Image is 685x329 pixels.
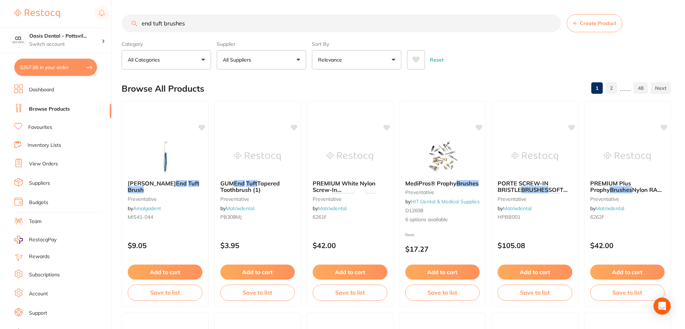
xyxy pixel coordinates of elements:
small: preventative [128,196,202,202]
button: Save to list [128,285,202,300]
span: SOFT CLEAR (144) FLAT [498,186,568,200]
a: Dashboard [29,86,54,93]
em: End [176,180,187,187]
span: Flat [354,193,365,200]
img: Restocq Logo [14,9,60,18]
p: $3.95 [220,241,295,250]
span: [PERSON_NAME] [128,180,176,187]
a: 2 [606,81,617,95]
input: Search Products [122,14,561,32]
span: from [405,232,415,237]
span: by [498,205,532,212]
div: Open Intercom Messenger [654,297,671,315]
button: $357.98 in your order [14,59,97,76]
span: PREMIUM Plus Prophy [590,180,631,193]
a: View Orders [29,160,58,168]
span: by [128,205,161,212]
label: Category [122,41,211,47]
button: Add to cart [405,265,480,280]
span: MIS41-044 [128,214,153,220]
a: Favourites [28,124,52,131]
a: 48 [633,81,648,95]
a: Subscriptions [29,271,60,279]
p: $17.27 [405,245,480,253]
span: by [590,205,624,212]
span: GUM [220,180,234,187]
span: PORTE SCREW-IN BRISTLE [498,180,548,193]
span: (100) [376,193,391,200]
em: END [548,193,561,200]
span: PREMIUM White Nylon Screw-In Prophy [313,180,376,200]
a: Account [29,290,48,297]
button: All Categories [122,50,211,69]
a: Browse Products [29,106,70,113]
a: Matrixdental [503,205,532,212]
span: 6262F [590,214,605,220]
button: Save to list [590,285,665,300]
img: PORTE SCREW-IN BRISTLE BRUSHES SOFT CLEAR (144) FLAT END [512,139,558,174]
b: PREMIUM Plus Prophy Brushes Nylon RA 262F (100) Flat End [590,180,665,193]
button: Add to cart [313,265,387,280]
h2: Browse All Products [122,84,204,94]
a: Matrixdental [596,205,624,212]
span: D12608 [405,207,423,214]
button: Save to list [313,285,387,300]
small: preventative [313,196,387,202]
button: Add to cart [220,265,295,280]
em: BRUSHES [521,186,548,193]
img: Oasis Dental - Pottsville [11,33,25,47]
a: Budgets [29,199,48,206]
img: PREMIUM Plus Prophy Brushes Nylon RA 262F (100) Flat End [604,139,651,174]
a: Inventory Lists [28,142,61,149]
span: PB308MJ [220,214,242,220]
span: RestocqPay [29,236,57,243]
em: End [365,193,376,200]
a: HIT Dental & Medical Supplies [411,198,480,205]
em: End [234,180,245,187]
a: RestocqPay [14,236,57,244]
b: PORTE SCREW-IN BRISTLE BRUSHES SOFT CLEAR (144) FLAT END [498,180,572,193]
a: Matrixdental [318,205,347,212]
img: MediPros® Prophy Brushes [419,139,466,174]
a: Amalgadent [133,205,161,212]
p: $9.05 [128,241,202,250]
p: Relevance [318,56,345,63]
img: GUM End Tuft Tapered Toothbrush (1) [234,139,281,174]
span: by [313,205,347,212]
span: by [405,198,480,205]
span: Tapered Toothbrush (1) [220,180,280,193]
em: Brush [128,186,144,193]
p: All Categories [128,56,163,63]
a: Team [29,218,41,225]
b: GUM End Tuft Tapered Toothbrush (1) [220,180,295,193]
h4: Oasis Dental - Pottsville [29,33,102,40]
em: End [632,193,643,200]
button: Add to cart [590,265,665,280]
em: Brushes [610,186,632,193]
span: HPBB001 [498,214,520,220]
p: $105.08 [498,241,572,250]
em: Tuft [188,180,199,187]
p: ...... [620,84,631,92]
p: Switch account [29,41,102,48]
p: $42.00 [313,241,387,250]
span: MediPros® Prophy [405,180,456,187]
button: Add to cart [498,265,572,280]
a: Rewards [29,253,50,260]
small: preventative [405,189,480,195]
a: 1 [591,81,603,95]
small: preventative [590,196,665,202]
a: Support [29,310,47,317]
img: RestocqPay [14,236,23,244]
b: MediPros® Prophy Brushes [405,180,480,187]
button: Save to list [498,285,572,300]
b: Butler End Tuft Brush [128,180,202,193]
p: All Suppliers [223,56,254,63]
a: Suppliers [29,180,50,187]
span: Create Product [580,20,616,26]
button: Reset [428,50,446,69]
span: 6 options available [405,216,480,223]
button: Save to list [220,285,295,300]
button: Add to cart [128,265,202,280]
button: Relevance [312,50,401,69]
